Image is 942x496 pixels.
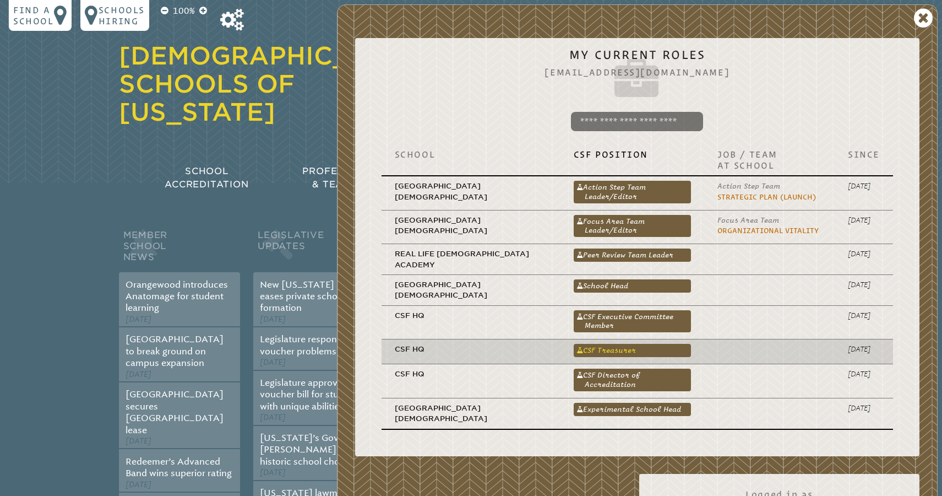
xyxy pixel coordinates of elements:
[302,166,463,190] span: Professional Development & Teacher Certification
[373,48,902,103] h2: My Current Roles
[253,227,374,272] h2: Legislative Updates
[171,4,197,18] p: 100%
[848,279,880,290] p: [DATE]
[574,149,691,160] p: CSF Position
[848,181,880,191] p: [DATE]
[717,227,819,235] a: Organizational Vitality
[395,215,547,236] p: [GEOGRAPHIC_DATA][DEMOGRAPHIC_DATA]
[13,4,54,26] p: Find a school
[717,149,821,171] p: Job / Team at School
[848,249,880,259] p: [DATE]
[260,358,286,367] span: [DATE]
[574,215,691,237] a: Focus Area Team Leader/Editor
[574,344,691,357] a: CSF Treasurer
[260,468,286,477] span: [DATE]
[574,249,691,262] a: Peer Review Team Leader
[848,149,880,160] p: Since
[126,436,151,446] span: [DATE]
[126,279,228,314] a: Orangewood introduces Anatomage for student learning
[848,403,880,413] p: [DATE]
[848,215,880,225] p: [DATE]
[574,403,691,416] a: Experimental School Head
[126,315,151,324] span: [DATE]
[717,193,816,201] a: Strategic Plan (Launch)
[395,344,547,354] p: CSF HQ
[395,310,547,321] p: CSF HQ
[395,249,547,270] p: Real Life [DEMOGRAPHIC_DATA] Academy
[848,369,880,379] p: [DATE]
[574,369,691,391] a: CSF Director of Accreditation
[260,413,286,422] span: [DATE]
[126,480,151,489] span: [DATE]
[260,433,366,467] a: [US_STATE]’s Governor [PERSON_NAME] signs historic school choice bill
[717,182,780,190] span: Action Step Team
[260,315,286,324] span: [DATE]
[395,279,547,301] p: [GEOGRAPHIC_DATA][DEMOGRAPHIC_DATA]
[395,149,547,160] p: School
[574,181,691,203] a: Action Step Team Leader/Editor
[574,279,691,293] a: School Head
[126,456,232,478] a: Redeemer’s Advanced Band wins superior rating
[848,310,880,321] p: [DATE]
[119,227,240,272] h2: Member School News
[260,279,351,314] a: New [US_STATE] law eases private school formation
[395,369,547,379] p: CSF HQ
[848,344,880,354] p: [DATE]
[119,41,431,126] a: [DEMOGRAPHIC_DATA] Schools of [US_STATE]
[260,334,358,356] a: Legislature responds to voucher problems
[717,216,779,224] span: Focus Area Team
[99,4,145,26] p: Schools Hiring
[126,389,224,435] a: [GEOGRAPHIC_DATA] secures [GEOGRAPHIC_DATA] lease
[126,334,224,368] a: [GEOGRAPHIC_DATA] to break ground on campus expansion
[395,403,547,424] p: [GEOGRAPHIC_DATA][DEMOGRAPHIC_DATA]
[574,310,691,332] a: CSF Executive Committee Member
[126,370,151,379] span: [DATE]
[395,181,547,202] p: [GEOGRAPHIC_DATA][DEMOGRAPHIC_DATA]
[260,378,362,412] a: Legislature approves voucher bill for students with unique abilities
[165,166,248,190] span: School Accreditation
